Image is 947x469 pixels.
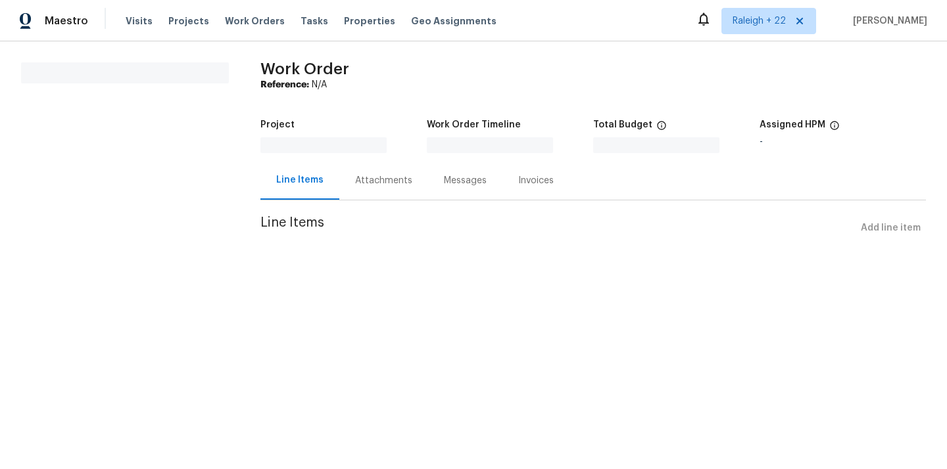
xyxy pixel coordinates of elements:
[829,120,840,137] span: The hpm assigned to this work order.
[848,14,927,28] span: [PERSON_NAME]
[427,120,521,129] h5: Work Order Timeline
[260,120,295,129] h5: Project
[225,14,285,28] span: Work Orders
[260,78,926,91] div: N/A
[301,16,328,26] span: Tasks
[344,14,395,28] span: Properties
[518,174,554,187] div: Invoices
[260,61,349,77] span: Work Order
[656,120,667,137] span: The total cost of line items that have been proposed by Opendoor. This sum includes line items th...
[411,14,497,28] span: Geo Assignments
[444,174,487,187] div: Messages
[168,14,209,28] span: Projects
[276,173,324,187] div: Line Items
[593,120,652,129] h5: Total Budget
[45,14,88,28] span: Maestro
[260,216,856,240] span: Line Items
[126,14,153,28] span: Visits
[260,80,309,89] b: Reference:
[760,120,825,129] h5: Assigned HPM
[355,174,412,187] div: Attachments
[760,137,926,146] div: -
[733,14,786,28] span: Raleigh + 22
